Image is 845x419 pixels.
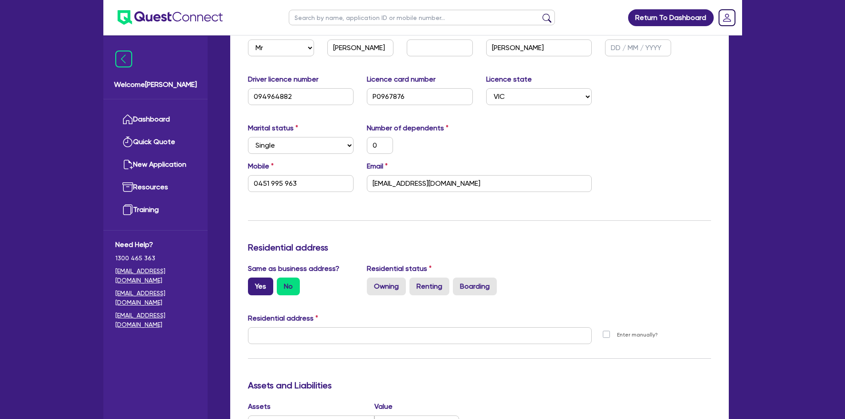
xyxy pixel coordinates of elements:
[367,278,406,295] label: Owning
[115,311,196,329] a: [EMAIL_ADDRESS][DOMAIN_NAME]
[118,10,223,25] img: quest-connect-logo-blue
[248,123,298,133] label: Marital status
[367,123,448,133] label: Number of dependents
[248,74,318,85] label: Driver licence number
[367,74,436,85] label: Licence card number
[409,278,449,295] label: Renting
[115,176,196,199] a: Resources
[277,278,300,295] label: No
[115,254,196,263] span: 1300 465 363
[605,39,671,56] input: DD / MM / YYYY
[248,242,711,253] h3: Residential address
[374,401,393,412] label: Value
[248,278,273,295] label: Yes
[289,10,555,25] input: Search by name, application ID or mobile number...
[122,137,133,147] img: quick-quote
[248,380,711,391] h3: Assets and Liabilities
[628,9,714,26] a: Return To Dashboard
[115,51,132,67] img: icon-menu-close
[248,263,339,274] label: Same as business address?
[115,131,196,153] a: Quick Quote
[115,153,196,176] a: New Application
[115,239,196,250] span: Need Help?
[115,289,196,307] a: [EMAIL_ADDRESS][DOMAIN_NAME]
[453,278,497,295] label: Boarding
[248,161,274,172] label: Mobile
[715,6,739,29] a: Dropdown toggle
[367,263,432,274] label: Residential status
[115,108,196,131] a: Dashboard
[617,331,658,339] label: Enter manually?
[122,204,133,215] img: training
[248,401,375,412] label: Assets
[248,313,318,324] label: Residential address
[114,79,197,90] span: Welcome [PERSON_NAME]
[122,159,133,170] img: new-application
[115,199,196,221] a: Training
[122,182,133,192] img: resources
[486,74,532,85] label: Licence state
[115,266,196,285] a: [EMAIL_ADDRESS][DOMAIN_NAME]
[367,161,388,172] label: Email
